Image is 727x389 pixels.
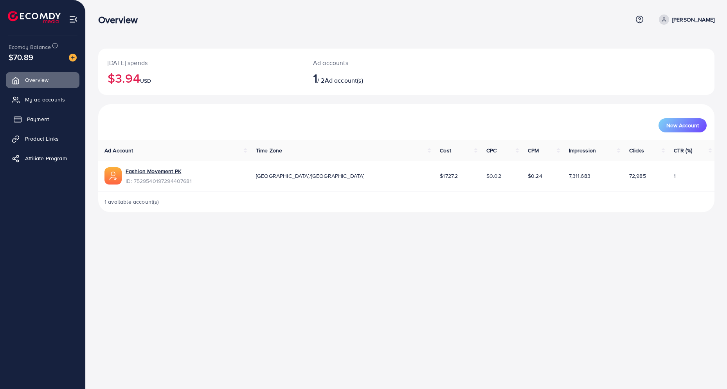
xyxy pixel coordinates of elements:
[6,150,79,166] a: Affiliate Program
[25,76,49,84] span: Overview
[69,15,78,24] img: menu
[6,111,79,127] a: Payment
[256,172,365,180] span: [GEOGRAPHIC_DATA]/[GEOGRAPHIC_DATA]
[674,172,676,180] span: 1
[629,172,646,180] span: 72,985
[694,354,721,383] iframe: Chat
[126,167,181,175] a: Fashion Movement PK
[9,51,33,63] span: $70.89
[98,14,144,25] h3: Overview
[486,172,501,180] span: $0.02
[25,96,65,103] span: My ad accounts
[629,147,644,154] span: Clicks
[666,123,699,128] span: New Account
[313,58,448,67] p: Ad accounts
[486,147,497,154] span: CPC
[440,147,451,154] span: Cost
[440,172,458,180] span: $1727.2
[27,115,49,123] span: Payment
[9,43,51,51] span: Ecomdy Balance
[528,172,542,180] span: $0.24
[25,135,59,143] span: Product Links
[140,77,151,85] span: USD
[104,198,159,206] span: 1 available account(s)
[325,76,363,85] span: Ad account(s)
[126,177,192,185] span: ID: 7529540197294407681
[656,14,714,25] a: [PERSON_NAME]
[8,11,61,23] img: logo
[569,147,596,154] span: Impression
[569,172,590,180] span: 7,311,683
[313,71,448,85] h2: / 2
[672,15,714,24] p: [PERSON_NAME]
[6,92,79,107] a: My ad accounts
[25,154,67,162] span: Affiliate Program
[659,118,707,132] button: New Account
[108,71,294,85] h2: $3.94
[104,167,122,185] img: ic-ads-acc.e4c84228.svg
[256,147,282,154] span: Time Zone
[108,58,294,67] p: [DATE] spends
[6,131,79,147] a: Product Links
[528,147,539,154] span: CPM
[6,72,79,88] a: Overview
[313,69,317,87] span: 1
[104,147,133,154] span: Ad Account
[674,147,692,154] span: CTR (%)
[69,54,77,62] img: image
